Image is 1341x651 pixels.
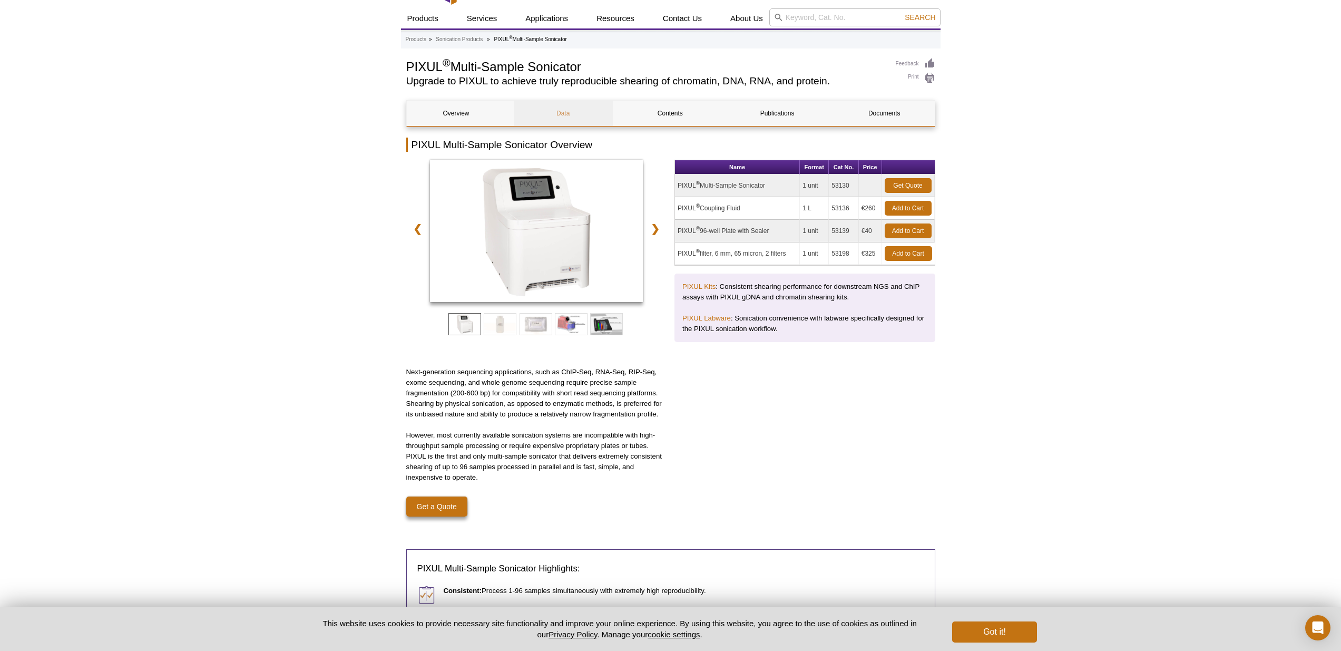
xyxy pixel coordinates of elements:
[444,587,482,595] strong: Consistent:
[436,35,483,44] a: Sonication Products
[406,58,885,74] h1: PIXUL Multi-Sample Sonicator
[724,8,769,28] a: About Us
[682,314,731,322] a: PIXUL Labware
[406,76,885,86] h2: Upgrade to PIXUL to achieve truly reproducible shearing of chromatin, DNA, RNA, and protein.
[675,242,800,265] td: PIXUL filter, 6 mm, 65 micron, 2 filters
[696,248,700,254] sup: ®
[696,180,700,186] sup: ®
[800,174,829,197] td: 1 unit
[674,367,935,513] iframe: PIXUL Multi-Sample Sonicator: Sample Preparation, Proteomics and Beyond
[829,174,858,197] td: 53130
[859,242,882,265] td: €325
[675,197,800,220] td: PIXUL Coupling Fluid
[657,8,708,28] a: Contact Us
[406,217,429,241] a: ❮
[728,101,827,126] a: Publications
[800,197,829,220] td: 1 L
[682,313,927,334] p: : Sonication convenience with labware specifically designed for the PIXUL sonication workflow.
[519,8,574,28] a: Applications
[829,160,858,174] th: Cat No.
[682,283,716,290] a: PIXUL Kits
[905,13,935,22] span: Search
[696,226,700,231] sup: ®
[406,138,935,152] h2: PIXUL Multi-Sample Sonicator Overview
[621,101,720,126] a: Contents
[487,36,490,42] li: »
[429,36,432,42] li: »
[800,242,829,265] td: 1 unit
[696,203,700,209] sup: ®
[896,58,935,70] a: Feedback
[885,246,932,261] a: Add to Cart
[406,367,667,420] p: Next-generation sequencing applications, such as ChIP-Seq, RNA-Seq, RIP-Seq, exome sequencing, an...
[829,220,858,242] td: 53139
[305,618,935,640] p: This website uses cookies to provide necessary site functionality and improve your online experie...
[648,630,700,639] button: cookie settings
[406,497,467,517] a: Get a Quote
[829,197,858,220] td: 53136
[406,430,667,483] p: However, most currently available sonication systems are incompatible with high-throughput sample...
[769,8,941,26] input: Keyword, Cat. No.
[444,586,924,596] p: Process 1-96 samples simultaneously with extremely high reproducibility.
[896,72,935,84] a: Print
[406,35,426,44] a: Products
[829,242,858,265] td: 53198
[417,586,436,604] img: Consistent
[590,8,641,28] a: Resources
[430,160,643,305] a: PIXUL Multi-Sample Sonicator
[885,201,932,216] a: Add to Cart
[407,101,506,126] a: Overview
[682,281,927,303] p: : Consistent shearing performance for downstream NGS and ChIP assays with PIXUL gDNA and chromati...
[835,101,934,126] a: Documents
[461,8,504,28] a: Services
[885,178,932,193] a: Get Quote
[430,160,643,302] img: PIXUL Multi-Sample Sonicator
[902,13,938,22] button: Search
[401,8,445,28] a: Products
[675,174,800,197] td: PIXUL Multi-Sample Sonicator
[514,101,613,126] a: Data
[417,562,924,575] h3: PIXUL Multi-Sample Sonicator Highlights:
[443,57,451,69] sup: ®
[859,220,882,242] td: €40
[509,35,512,40] sup: ®
[675,220,800,242] td: PIXUL 96-well Plate with Sealer
[885,224,932,238] a: Add to Cart
[859,160,882,174] th: Price
[800,160,829,174] th: Format
[1305,615,1330,640] div: Open Intercom Messenger
[800,220,829,242] td: 1 unit
[644,217,667,241] a: ❯
[549,630,597,639] a: Privacy Policy
[952,621,1036,643] button: Got it!
[675,160,800,174] th: Name
[494,36,566,42] li: PIXUL Multi-Sample Sonicator
[859,197,882,220] td: €260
